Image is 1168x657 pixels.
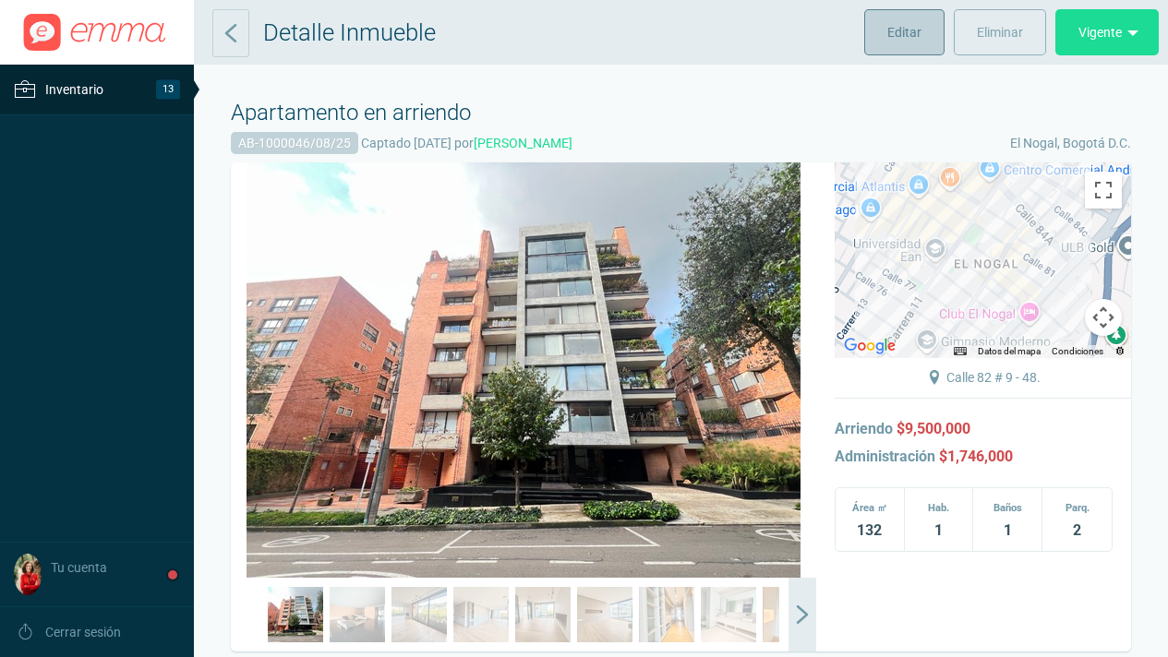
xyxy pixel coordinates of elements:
span: . [946,370,1041,385]
span: 132 [836,520,904,542]
span: Parq. [1042,497,1112,520]
a: Condiciones [1052,346,1103,356]
a: [PERSON_NAME] [474,136,572,150]
span: Bogotá D.C. [1063,136,1131,150]
button: Activar o desactivar la vista de pantalla completa [1085,172,1122,209]
a: Eliminar [954,9,1046,55]
a: Editar [864,9,945,55]
span: por [454,136,572,150]
span: Baños [973,497,1042,520]
span: 1 [973,520,1042,542]
a: Informar a Google errores en las imágenes o el mapa de carreteras. [1114,346,1126,356]
span: $9,500,000 [897,420,970,437]
span: Vigente [1078,9,1122,55]
span: El Nogal, [1010,136,1060,150]
span: 1 [905,520,973,542]
button: Controles de visualización del mapa [1085,299,1122,336]
button: Datos del mapa [978,345,1041,358]
span: AB-1000046/08/25 [231,132,358,154]
img: Google [839,334,900,358]
button: Vigente [1055,9,1159,55]
span: Hab. [905,497,973,520]
span: $1,746,000 [939,448,1013,465]
span: Área ㎡ [836,497,904,520]
span: 2 [1042,520,1112,542]
h3: Apartamento en arriendo [231,102,1131,124]
a: Atrás [212,9,249,57]
span: Captado [DATE] [361,136,452,150]
span: Eliminar [977,9,1023,55]
span: Editar [887,9,921,55]
span: Next [789,578,816,651]
button: Combinaciones de teclas [954,345,967,358]
a: Abrir esta área en Google Maps (se abre en una ventana nueva) [839,334,900,358]
span: Arriendo [835,420,893,437]
span: Administración [835,448,935,465]
a: Calle 82 # 9 - 48 [946,370,1037,385]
